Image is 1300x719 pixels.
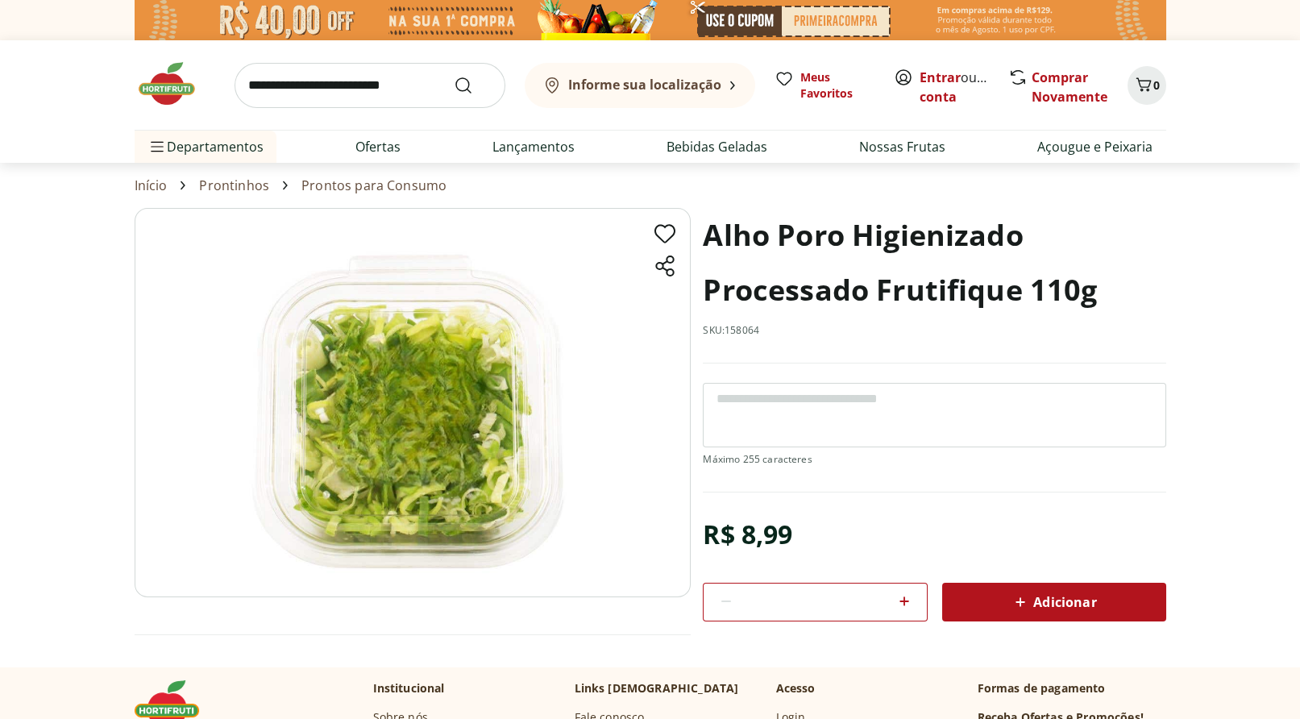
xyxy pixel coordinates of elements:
[135,208,691,597] img: Principal
[1128,66,1166,105] button: Carrinho
[355,137,401,156] a: Ofertas
[373,680,445,696] p: Institucional
[703,208,1165,318] h1: Alho Poro Higienizado Processado Frutifique 110g
[135,60,215,108] img: Hortifruti
[942,583,1166,621] button: Adicionar
[920,69,1008,106] a: Criar conta
[147,127,264,166] span: Departamentos
[667,137,767,156] a: Bebidas Geladas
[800,69,874,102] span: Meus Favoritos
[235,63,505,108] input: search
[978,680,1166,696] p: Formas de pagamento
[454,76,492,95] button: Submit Search
[199,178,269,193] a: Prontinhos
[859,137,945,156] a: Nossas Frutas
[920,69,961,86] a: Entrar
[135,178,168,193] a: Início
[703,324,759,337] p: SKU: 158064
[492,137,575,156] a: Lançamentos
[525,63,755,108] button: Informe sua localização
[703,512,792,557] div: R$ 8,99
[1032,69,1107,106] a: Comprar Novamente
[920,68,991,106] span: ou
[776,680,816,696] p: Acesso
[1011,592,1096,612] span: Adicionar
[775,69,874,102] a: Meus Favoritos
[1153,77,1160,93] span: 0
[1037,137,1153,156] a: Açougue e Peixaria
[147,127,167,166] button: Menu
[301,178,446,193] a: Prontos para Consumo
[575,680,739,696] p: Links [DEMOGRAPHIC_DATA]
[568,76,721,94] b: Informe sua localização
